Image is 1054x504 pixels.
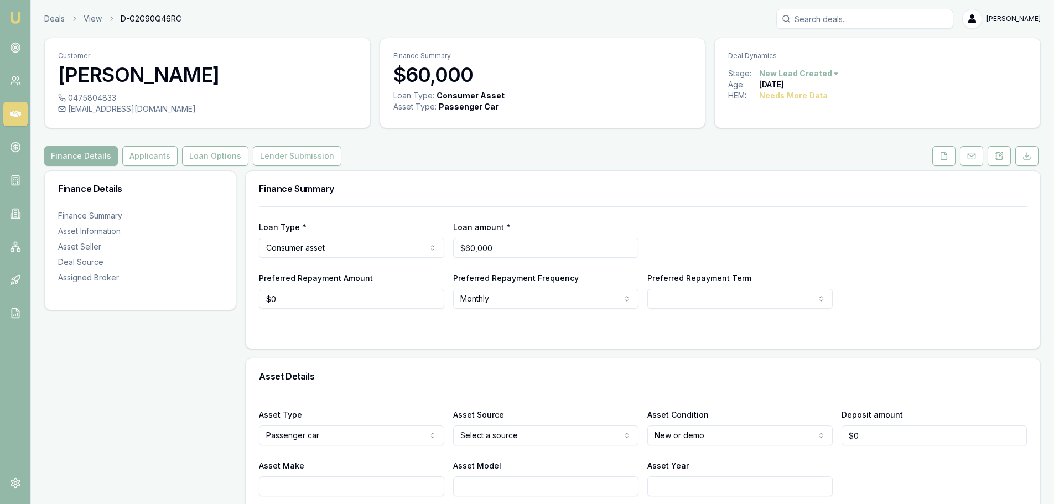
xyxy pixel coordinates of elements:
[58,64,357,86] h3: [PERSON_NAME]
[44,13,181,24] nav: breadcrumb
[182,146,248,166] button: Loan Options
[842,425,1027,445] input: $
[393,101,437,112] div: Asset Type :
[647,273,751,283] label: Preferred Repayment Term
[759,79,784,90] div: [DATE]
[259,461,304,470] label: Asset Make
[58,226,222,237] div: Asset Information
[9,11,22,24] img: emu-icon-u.png
[58,272,222,283] div: Assigned Broker
[84,13,102,24] a: View
[728,79,759,90] div: Age:
[728,90,759,101] div: HEM:
[437,90,505,101] div: Consumer Asset
[122,146,178,166] button: Applicants
[393,90,434,101] div: Loan Type:
[842,410,903,419] label: Deposit amount
[58,103,357,115] div: [EMAIL_ADDRESS][DOMAIN_NAME]
[439,101,499,112] div: Passenger Car
[776,9,953,29] input: Search deals
[58,257,222,268] div: Deal Source
[58,184,222,193] h3: Finance Details
[393,51,692,60] p: Finance Summary
[759,90,828,101] div: Needs More Data
[453,273,579,283] label: Preferred Repayment Frequency
[647,410,709,419] label: Asset Condition
[986,14,1041,23] span: [PERSON_NAME]
[259,222,307,232] label: Loan Type *
[259,273,373,283] label: Preferred Repayment Amount
[453,410,504,419] label: Asset Source
[453,238,638,258] input: $
[453,461,501,470] label: Asset Model
[259,372,1027,381] h3: Asset Details
[393,64,692,86] h3: $60,000
[58,210,222,221] div: Finance Summary
[759,68,840,79] button: New Lead Created
[647,461,689,470] label: Asset Year
[120,146,180,166] a: Applicants
[121,13,181,24] span: D-G2G90Q46RC
[58,92,357,103] div: 0475804833
[259,410,302,419] label: Asset Type
[728,51,1027,60] p: Deal Dynamics
[253,146,341,166] button: Lender Submission
[259,184,1027,193] h3: Finance Summary
[58,51,357,60] p: Customer
[44,13,65,24] a: Deals
[44,146,118,166] button: Finance Details
[44,146,120,166] a: Finance Details
[728,68,759,79] div: Stage:
[453,222,511,232] label: Loan amount *
[251,146,344,166] a: Lender Submission
[259,289,444,309] input: $
[58,241,222,252] div: Asset Seller
[180,146,251,166] a: Loan Options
